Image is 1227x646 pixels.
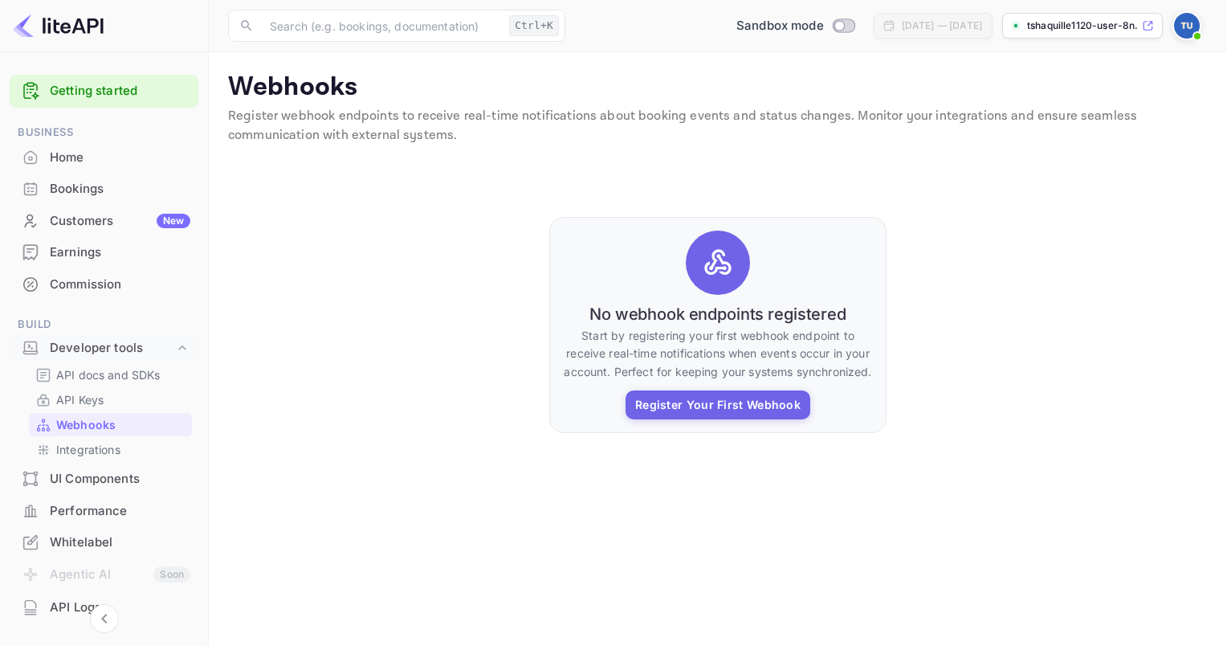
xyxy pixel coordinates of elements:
[50,599,190,617] div: API Logs
[228,107,1208,145] p: Register webhook endpoints to receive real-time notifications about booking events and status cha...
[10,496,198,525] a: Performance
[730,17,861,35] div: Switch to Production mode
[10,464,198,495] div: UI Components
[10,464,198,493] a: UI Components
[10,75,198,108] div: Getting started
[50,470,190,489] div: UI Components
[35,391,185,408] a: API Keys
[50,82,190,100] a: Getting started
[1174,13,1200,39] img: Tshaquille1120 User
[50,243,190,262] div: Earnings
[902,18,982,33] div: [DATE] — [DATE]
[509,15,559,36] div: Ctrl+K
[35,416,185,433] a: Webhooks
[10,334,198,362] div: Developer tools
[35,441,185,458] a: Integrations
[736,17,824,35] span: Sandbox mode
[10,124,198,141] span: Business
[29,363,192,386] div: API docs and SDKs
[589,305,846,324] h6: No webhook endpoints registered
[10,527,198,557] a: Whitelabel
[50,534,190,552] div: Whitelabel
[13,13,104,39] img: LiteAPI logo
[10,206,198,235] a: CustomersNew
[563,327,873,381] p: Start by registering your first webhook endpoint to receive real-time notifications when events o...
[29,413,192,436] div: Webhooks
[10,237,198,268] div: Earnings
[29,438,192,461] div: Integrations
[10,174,198,203] a: Bookings
[50,502,190,521] div: Performance
[56,391,104,408] p: API Keys
[10,527,198,558] div: Whitelabel
[10,592,198,624] div: API Logs
[10,142,198,174] div: Home
[50,339,174,358] div: Developer tools
[50,276,190,294] div: Commission
[56,441,120,458] p: Integrations
[50,212,190,231] div: Customers
[157,214,190,228] div: New
[90,604,119,633] button: Collapse navigation
[260,10,503,42] input: Search (e.g. bookings, documentation)
[35,366,185,383] a: API docs and SDKs
[50,180,190,198] div: Bookings
[56,366,161,383] p: API docs and SDKs
[50,149,190,167] div: Home
[10,269,198,299] a: Commission
[228,72,1208,104] p: Webhooks
[10,269,198,301] div: Commission
[10,142,198,172] a: Home
[10,206,198,237] div: CustomersNew
[29,388,192,411] div: API Keys
[10,174,198,205] div: Bookings
[10,316,198,333] span: Build
[10,237,198,267] a: Earnings
[10,496,198,527] div: Performance
[10,592,198,622] a: API Logs
[1027,18,1139,33] p: tshaquille1120-user-8n...
[626,390,810,419] button: Register Your First Webhook
[56,416,116,433] p: Webhooks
